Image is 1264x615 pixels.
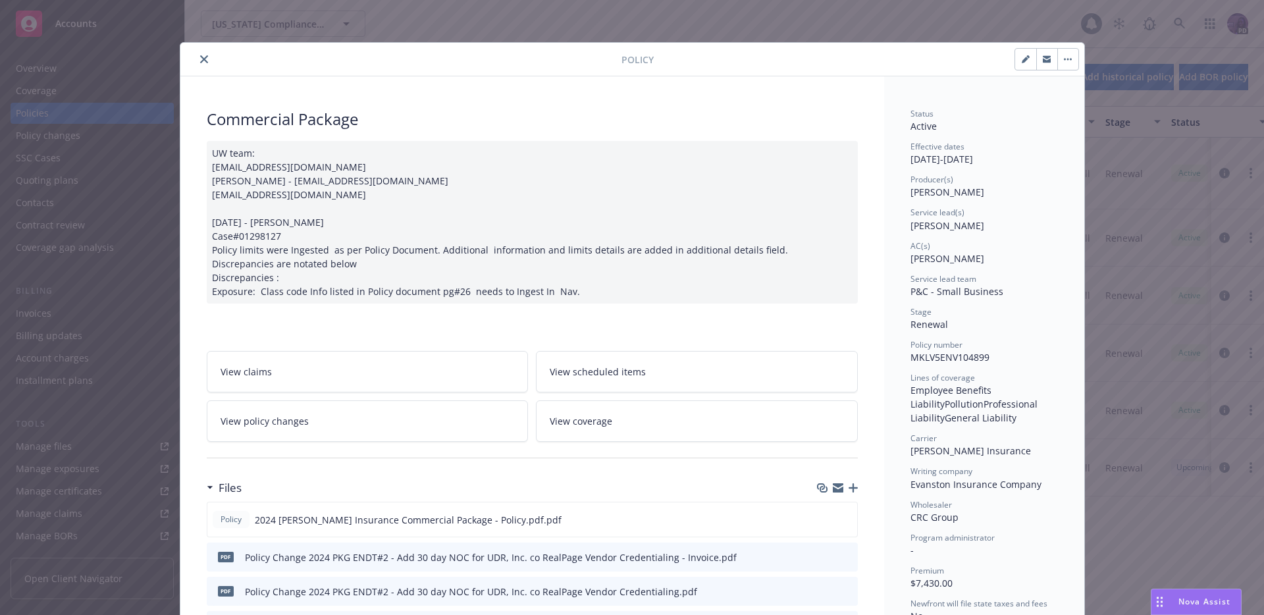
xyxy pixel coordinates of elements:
[819,513,829,527] button: download file
[910,499,952,510] span: Wholesaler
[910,306,932,317] span: Stage
[910,511,959,523] span: CRC Group
[910,478,1041,491] span: Evanston Insurance Company
[910,433,937,444] span: Carrier
[1151,589,1242,615] button: Nova Assist
[550,365,646,379] span: View scheduled items
[910,466,972,477] span: Writing company
[910,141,964,152] span: Effective dates
[910,565,944,576] span: Premium
[218,514,244,525] span: Policy
[221,414,309,428] span: View policy changes
[910,252,984,265] span: [PERSON_NAME]
[910,285,1003,298] span: P&C - Small Business
[841,550,853,564] button: preview file
[255,513,562,527] span: 2024 [PERSON_NAME] Insurance Commercial Package - Policy.pdf.pdf
[196,51,212,67] button: close
[550,414,612,428] span: View coverage
[910,577,953,589] span: $7,430.00
[536,351,858,392] a: View scheduled items
[910,174,953,185] span: Producer(s)
[1151,589,1168,614] div: Drag to move
[910,141,1058,166] div: [DATE] - [DATE]
[910,120,937,132] span: Active
[207,351,529,392] a: View claims
[536,400,858,442] a: View coverage
[207,479,242,496] div: Files
[219,479,242,496] h3: Files
[221,365,272,379] span: View claims
[910,318,948,331] span: Renewal
[245,550,737,564] div: Policy Change 2024 PKG ENDT#2 - Add 30 day NOC for UDR, Inc. co RealPage Vendor Credentialing - I...
[910,240,930,252] span: AC(s)
[1178,596,1230,607] span: Nova Assist
[910,398,1040,424] span: Professional Liability
[218,552,234,562] span: pdf
[910,339,962,350] span: Policy number
[910,219,984,232] span: [PERSON_NAME]
[910,444,1031,457] span: [PERSON_NAME] Insurance
[207,141,858,304] div: UW team: [EMAIL_ADDRESS][DOMAIN_NAME] [PERSON_NAME] - [EMAIL_ADDRESS][DOMAIN_NAME] [EMAIL_ADDRESS...
[945,398,984,410] span: Pollution
[841,585,853,599] button: preview file
[820,550,830,564] button: download file
[820,585,830,599] button: download file
[910,384,994,410] span: Employee Benefits Liability
[218,586,234,596] span: pdf
[910,351,989,363] span: MKLV5ENV104899
[910,207,964,218] span: Service lead(s)
[621,53,654,67] span: Policy
[245,585,697,599] div: Policy Change 2024 PKG ENDT#2 - Add 30 day NOC for UDR, Inc. co RealPage Vendor Credentialing.pdf
[207,108,858,130] div: Commercial Package
[910,532,995,543] span: Program administrator
[910,544,914,556] span: -
[840,513,852,527] button: preview file
[207,400,529,442] a: View policy changes
[910,598,1047,609] span: Newfront will file state taxes and fees
[910,273,976,284] span: Service lead team
[945,412,1016,424] span: General Liability
[910,108,934,119] span: Status
[910,186,984,198] span: [PERSON_NAME]
[910,372,975,383] span: Lines of coverage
